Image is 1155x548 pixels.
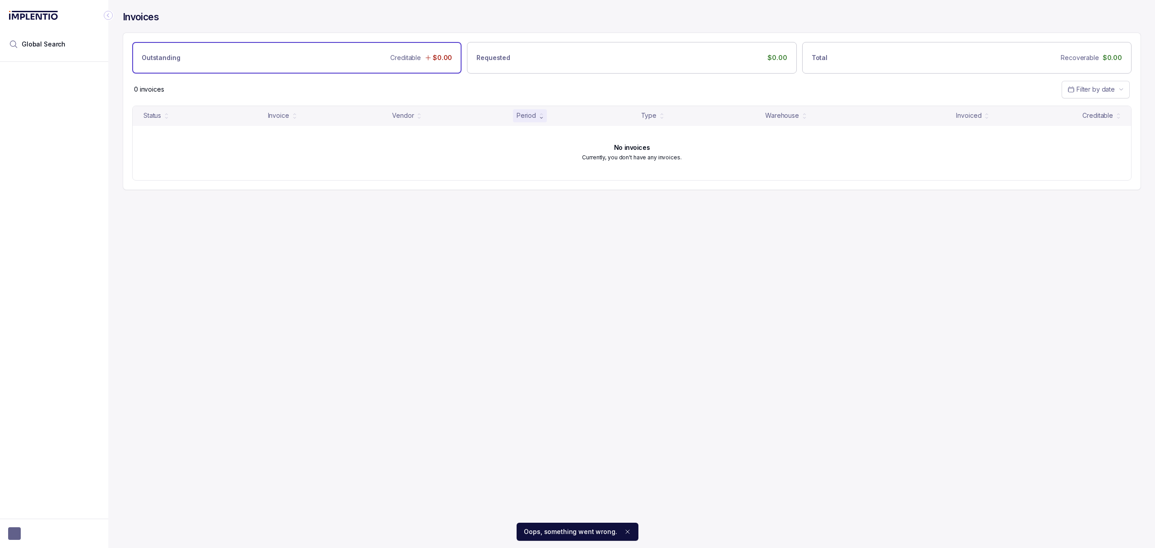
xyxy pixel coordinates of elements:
h6: No invoices [614,144,650,151]
div: Remaining page entries [134,85,164,94]
div: Vendor [392,111,414,120]
p: $0.00 [433,53,452,62]
div: Invoice [268,111,289,120]
p: Total [812,53,827,62]
p: Outstanding [142,53,180,62]
div: Period [517,111,536,120]
div: Invoiced [956,111,981,120]
p: Creditable [390,53,421,62]
search: Date Range Picker [1067,85,1115,94]
p: Recoverable [1061,53,1099,62]
div: Status [143,111,161,120]
div: Warehouse [765,111,799,120]
p: $0.00 [767,53,787,62]
p: Currently, you don't have any invoices. [582,153,681,162]
button: Date Range Picker [1062,81,1130,98]
h4: Invoices [123,11,159,23]
div: Creditable [1082,111,1113,120]
div: Collapse Icon [103,10,114,21]
p: Requested [476,53,510,62]
p: Oops, something went wrong. [524,527,617,536]
div: Type [641,111,656,120]
span: Filter by date [1076,85,1115,93]
span: Global Search [22,40,65,49]
p: $0.00 [1103,53,1122,62]
p: 0 invoices [134,85,164,94]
